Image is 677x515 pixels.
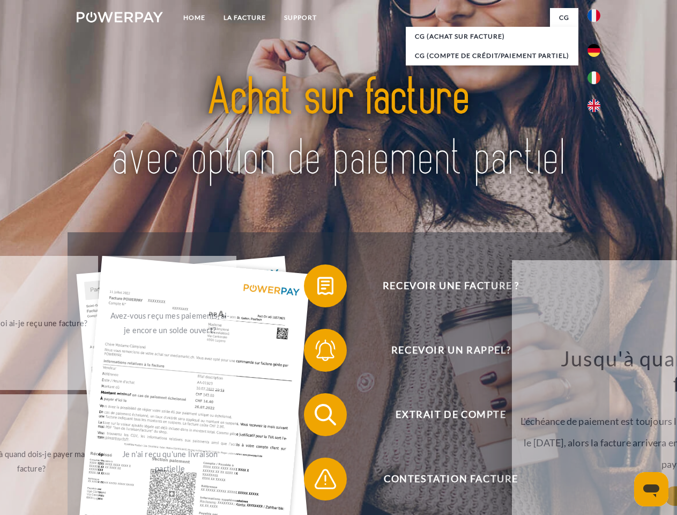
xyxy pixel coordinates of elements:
img: logo-powerpay-white.svg [77,12,163,23]
img: fr [587,9,600,22]
img: it [587,71,600,84]
span: Extrait de compte [319,393,582,436]
div: Je n'ai reçu qu'une livraison partielle [110,447,230,476]
img: title-powerpay_fr.svg [102,51,575,205]
img: qb_warning.svg [312,466,339,492]
img: en [587,99,600,112]
button: Extrait de compte [304,393,583,436]
a: CG [550,8,578,27]
a: CG (Compte de crédit/paiement partiel) [406,46,578,65]
a: CG (achat sur facture) [406,27,578,46]
img: de [587,44,600,57]
a: Support [275,8,326,27]
a: Avez-vous reçu mes paiements, ai-je encore un solde ouvert? [103,256,237,390]
div: Avez-vous reçu mes paiements, ai-je encore un solde ouvert? [110,308,230,337]
img: qb_search.svg [312,401,339,428]
a: LA FACTURE [214,8,275,27]
span: Contestation Facture [319,458,582,501]
button: Contestation Facture [304,458,583,501]
a: Home [174,8,214,27]
iframe: Bouton de lancement de la fenêtre de messagerie [634,472,668,506]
